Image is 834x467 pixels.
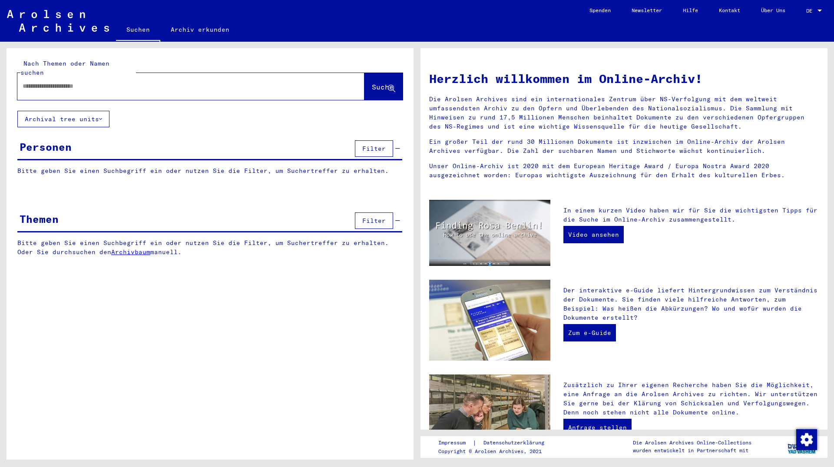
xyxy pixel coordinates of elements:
[20,60,109,76] mat-label: Nach Themen oder Namen suchen
[372,83,394,91] span: Suche
[116,19,160,42] a: Suchen
[438,447,555,455] p: Copyright © Arolsen Archives, 2021
[17,111,109,127] button: Archival tree units
[362,217,386,225] span: Filter
[429,162,819,180] p: Unser Online-Archiv ist 2020 mit dem European Heritage Award / Europa Nostra Award 2020 ausgezeic...
[429,137,819,156] p: Ein großer Teil der rund 30 Millionen Dokumente ist inzwischen im Online-Archiv der Arolsen Archi...
[429,200,550,266] img: video.jpg
[17,166,402,176] p: Bitte geben Sie einen Suchbegriff ein oder nutzen Sie die Filter, um Suchertreffer zu erhalten.
[806,8,816,14] span: DE
[20,211,59,227] div: Themen
[438,438,555,447] div: |
[429,70,819,88] h1: Herzlich willkommen im Online-Archiv!
[563,381,819,417] p: Zusätzlich zu Ihrer eigenen Recherche haben Sie die Möglichkeit, eine Anfrage an die Arolsen Arch...
[633,447,751,454] p: wurden entwickelt in Partnerschaft mit
[364,73,403,100] button: Suche
[563,286,819,322] p: Der interaktive e-Guide liefert Hintergrundwissen zum Verständnis der Dokumente. Sie finden viele...
[563,206,819,224] p: In einem kurzen Video haben wir für Sie die wichtigsten Tipps für die Suche im Online-Archiv zusa...
[17,238,403,257] p: Bitte geben Sie einen Suchbegriff ein oder nutzen Sie die Filter, um Suchertreffer zu erhalten. O...
[563,226,624,243] a: Video ansehen
[796,429,817,450] img: Zustimmung ändern
[362,145,386,152] span: Filter
[796,429,817,450] div: Zustimmung ändern
[111,248,150,256] a: Archivbaum
[786,436,818,457] img: yv_logo.png
[355,212,393,229] button: Filter
[7,10,109,32] img: Arolsen_neg.svg
[429,374,550,455] img: inquiries.jpg
[633,439,751,447] p: Die Arolsen Archives Online-Collections
[563,324,616,341] a: Zum e-Guide
[429,280,550,361] img: eguide.jpg
[20,139,72,155] div: Personen
[477,438,555,447] a: Datenschutzerklärung
[355,140,393,157] button: Filter
[160,19,240,40] a: Archiv erkunden
[429,95,819,131] p: Die Arolsen Archives sind ein internationales Zentrum über NS-Verfolgung mit dem weltweit umfasse...
[438,438,473,447] a: Impressum
[563,419,632,436] a: Anfrage stellen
